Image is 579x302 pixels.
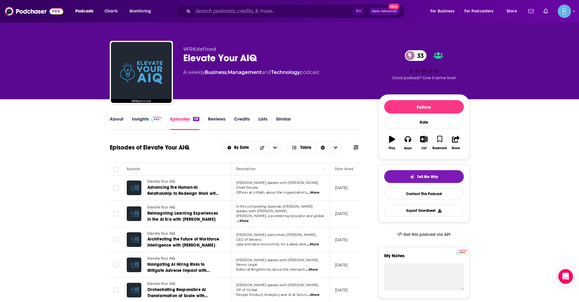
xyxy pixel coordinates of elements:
span: ...More [307,293,319,297]
div: Sort Direction [316,142,329,153]
a: Navigating AI Hiring Risks to Mitigate Adverse Impact with [PERSON_NAME] [147,262,220,274]
a: Elevate Your AIQ [111,42,172,103]
button: Open AdvancedNew [369,8,400,15]
span: Table [300,146,311,150]
a: Reimagining Learning Experiences in the AI Era with [PERSON_NAME] [147,210,220,223]
a: Lists [258,116,267,130]
button: tell me why sparkleTell Me Why [384,170,464,183]
h2: Choose List sort [221,142,282,154]
button: Export One-Sheet [384,205,464,216]
a: Orchestrating Responsible AI Transformation at Scale with [PERSON_NAME] [147,287,220,299]
div: Bookmark [433,146,447,150]
h1: Episodes of Elevate Your AIQ [110,144,189,151]
div: Apps [404,146,412,150]
span: Charts [105,7,118,16]
a: Credits [234,116,250,130]
div: 33Good podcast? Give it some love! [378,46,470,84]
span: [PERSON_NAME] speaks with [PERSON_NAME], Chief People [236,181,319,190]
button: open menu [71,6,101,16]
span: Good podcast? Give it some love! [392,75,456,80]
label: My Notes [384,253,464,263]
span: Logged in as BLASTmedia [558,5,571,18]
button: open menu [125,6,159,16]
span: In this compelling episode, [PERSON_NAME] speaks with [PERSON_NAME] [236,204,313,213]
span: Editor at Brightmine, about the intersecti [236,267,305,272]
span: Officer at UiPath, about the organization’s [236,190,307,195]
img: Podchaser Pro [457,250,467,255]
a: About [110,116,123,130]
span: ...More [307,242,319,247]
span: More [507,7,517,16]
div: List [422,146,426,150]
span: People Product, Analytics, and AI at Servic [236,293,307,297]
span: Labs and labor economist, for a deep dive [236,242,306,246]
span: [PERSON_NAME] speaks with [PERSON_NAME], VP of Global [236,283,319,292]
span: Advancing the Human-AI Relationship to Redesign Work with [PERSON_NAME] [147,185,219,202]
button: open menu [269,142,281,153]
div: 88 [193,117,199,121]
span: , [227,69,228,75]
button: Bookmark [432,132,448,154]
a: Elevate Your AIQ [147,281,220,287]
div: Open Intercom Messenger [558,269,573,284]
img: User Profile [558,5,571,18]
span: Elevate Your AIQ [147,282,175,286]
span: Elevate Your AIQ [147,231,175,236]
a: Charts [101,6,121,16]
span: [PERSON_NAME], a pioneering educator and global [236,214,324,218]
button: Share [448,132,464,154]
button: List [416,132,432,154]
span: For Podcasters [464,7,494,16]
span: Monitoring [129,7,151,16]
div: Play [389,146,395,150]
p: [DATE] [335,262,348,268]
img: tell me why sparkle [410,174,415,179]
button: Sort Direction [256,142,269,153]
p: [DATE] [335,185,348,190]
a: Architecting the Future of Workforce Intelligence with [PERSON_NAME] [147,236,220,248]
div: Rate [384,116,464,128]
span: Toggle select row [113,237,119,242]
a: Business [205,69,227,75]
p: [DATE] [335,287,348,293]
span: Open Advanced [372,10,397,13]
span: WRKdefined [183,46,216,52]
p: [DATE] [335,211,348,216]
a: Reviews [208,116,226,130]
span: ⌘ K [353,7,364,15]
a: Episodes88 [170,116,199,130]
a: Elevate Your AIQ [147,179,220,184]
img: Podchaser Pro [151,117,162,122]
a: InsightsPodchaser Pro [132,116,162,130]
a: Contact This Podcast [384,188,464,200]
span: Reimagining Learning Experiences in the AI Era with [PERSON_NAME] [147,211,218,222]
button: Apps [400,132,416,154]
img: Podchaser - Follow, Share and Rate Podcasts [5,5,63,17]
span: Tell Me Why [417,174,438,179]
span: Elevate Your AIQ [147,179,175,184]
span: Get this podcast via API [403,232,450,237]
div: Episode [127,165,140,173]
button: Follow [384,100,464,114]
span: New [388,4,399,9]
a: Show notifications dropdown [526,6,536,16]
div: A weekly podcast [183,69,319,76]
a: Get this podcast via API [392,227,456,242]
span: Toggle select row [113,287,119,293]
button: Choose View [287,142,342,154]
span: and [262,69,271,75]
span: Toggle select row [113,262,119,268]
span: ...More [306,267,318,272]
button: Column Actions [321,166,329,173]
span: Toggle select row [113,211,119,216]
span: ...More [307,190,319,195]
a: Elevate Your AIQ [147,231,220,237]
span: [PERSON_NAME] welcomes [PERSON_NAME], CEO of Revelio [236,233,317,242]
span: Toggle select row [113,185,119,191]
input: Search podcasts, credits, & more... [193,6,353,16]
button: open menu [222,146,256,150]
a: Technology [271,69,300,75]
